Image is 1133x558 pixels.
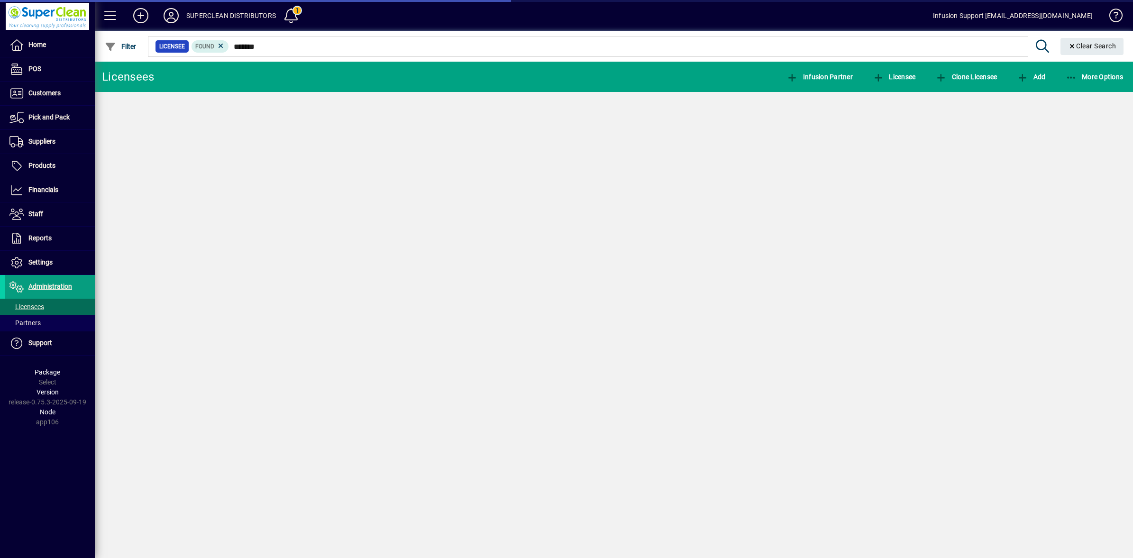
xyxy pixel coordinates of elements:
[5,299,95,315] a: Licensees
[933,68,999,85] button: Clone Licensee
[5,315,95,331] a: Partners
[186,8,276,23] div: SUPERCLEAN DISTRIBUTORS
[786,73,853,81] span: Infusion Partner
[1060,38,1124,55] button: Clear
[1014,68,1048,85] button: Add
[28,186,58,193] span: Financials
[102,69,154,84] div: Licensees
[933,8,1093,23] div: Infusion Support [EMAIL_ADDRESS][DOMAIN_NAME]
[9,319,41,327] span: Partners
[126,7,156,24] button: Add
[28,210,43,218] span: Staff
[1068,42,1116,50] span: Clear Search
[5,202,95,226] a: Staff
[28,258,53,266] span: Settings
[102,38,139,55] button: Filter
[28,41,46,48] span: Home
[1017,73,1045,81] span: Add
[5,33,95,57] a: Home
[5,154,95,178] a: Products
[28,89,61,97] span: Customers
[28,137,55,145] span: Suppliers
[28,162,55,169] span: Products
[156,7,186,24] button: Profile
[28,65,41,73] span: POS
[5,130,95,154] a: Suppliers
[37,388,59,396] span: Version
[870,68,918,85] button: Licensee
[935,73,997,81] span: Clone Licensee
[1063,68,1126,85] button: More Options
[5,57,95,81] a: POS
[5,331,95,355] a: Support
[5,227,95,250] a: Reports
[1102,2,1121,33] a: Knowledge Base
[28,234,52,242] span: Reports
[159,42,185,51] span: Licensee
[28,339,52,347] span: Support
[9,303,44,311] span: Licensees
[35,368,60,376] span: Package
[5,106,95,129] a: Pick and Pack
[40,408,55,416] span: Node
[105,43,137,50] span: Filter
[784,68,855,85] button: Infusion Partner
[28,283,72,290] span: Administration
[5,178,95,202] a: Financials
[5,82,95,105] a: Customers
[195,43,214,50] span: Found
[5,251,95,274] a: Settings
[28,113,70,121] span: Pick and Pack
[1066,73,1124,81] span: More Options
[873,73,916,81] span: Licensee
[192,40,229,53] mat-chip: Found Status: Found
